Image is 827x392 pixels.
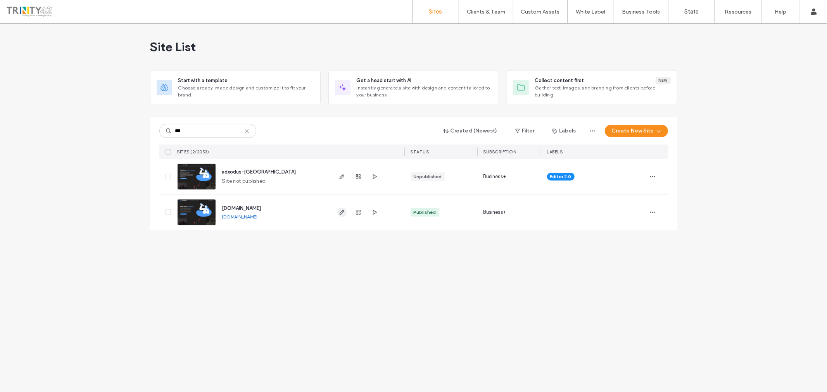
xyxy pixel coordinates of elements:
[178,77,228,84] span: Start with a template
[17,5,33,12] span: Help
[775,9,787,15] label: Help
[483,173,506,181] span: Business+
[178,84,314,98] span: Choose a ready-made design and customize it to fit your brand.
[467,9,505,15] label: Clients & Team
[656,77,671,84] div: New
[222,205,261,211] a: [DOMAIN_NAME]
[576,9,606,15] label: White Label
[684,8,699,15] label: Stats
[328,70,499,105] div: Get a head start with AIInstantly generate a site with design and content tailored to your business.
[521,9,560,15] label: Custom Assets
[547,149,563,155] span: LABELS
[414,209,436,216] div: Published
[535,84,671,98] span: Gather text, images, and branding from clients before building.
[150,39,196,55] span: Site List
[150,70,321,105] div: Start with a templateChoose a ready-made design and customize it to fit your brand.
[507,70,677,105] div: Collect content firstNewGather text, images, and branding from clients before building.
[177,149,209,155] span: SITES (2/2053)
[725,9,751,15] label: Resources
[357,77,412,84] span: Get a head start with AI
[550,173,571,180] span: Editor 2.0
[546,125,583,137] button: Labels
[411,149,429,155] span: STATUS
[429,8,442,15] label: Sites
[357,84,492,98] span: Instantly generate a site with design and content tailored to your business.
[222,177,266,185] span: Site not published
[605,125,668,137] button: Create New Site
[222,214,258,220] a: [DOMAIN_NAME]
[483,208,506,216] span: Business+
[622,9,660,15] label: Business Tools
[483,149,516,155] span: SUBSCRIPTION
[414,173,442,180] div: Unpublished
[508,125,542,137] button: Filter
[222,169,296,175] a: adxodus-[GEOGRAPHIC_DATA]
[437,125,504,137] button: Created (Newest)
[535,77,584,84] span: Collect content first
